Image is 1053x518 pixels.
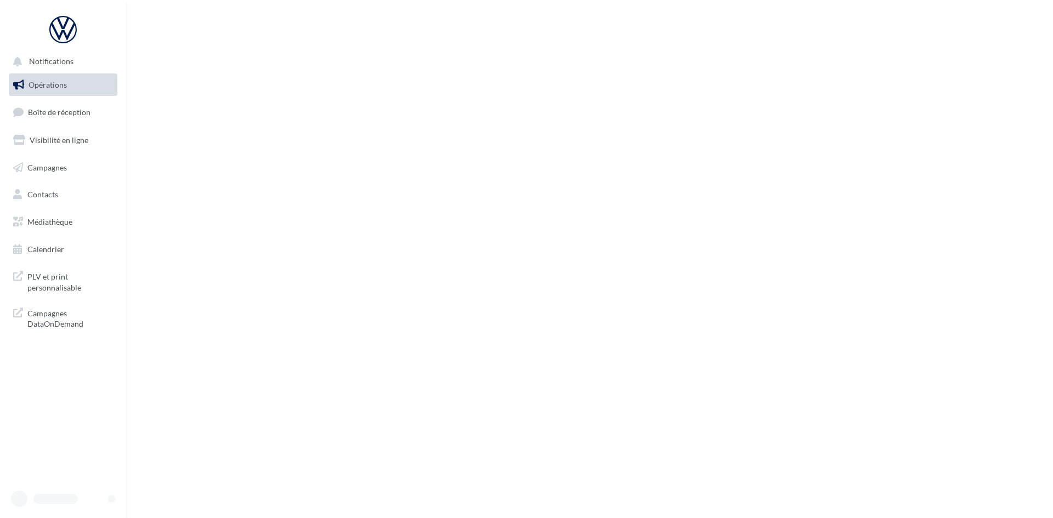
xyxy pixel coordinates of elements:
a: Calendrier [7,238,120,261]
span: Notifications [29,57,73,66]
span: Contacts [27,190,58,199]
a: Campagnes [7,156,120,179]
a: Opérations [7,73,120,96]
span: Visibilité en ligne [30,135,88,145]
span: Boîte de réception [28,107,90,117]
a: Médiathèque [7,210,120,234]
span: Médiathèque [27,217,72,226]
a: Campagnes DataOnDemand [7,301,120,334]
a: PLV et print personnalisable [7,265,120,297]
span: Campagnes DataOnDemand [27,306,113,329]
a: Boîte de réception [7,100,120,124]
span: PLV et print personnalisable [27,269,113,293]
span: Campagnes [27,162,67,172]
a: Visibilité en ligne [7,129,120,152]
span: Opérations [29,80,67,89]
a: Contacts [7,183,120,206]
span: Calendrier [27,244,64,254]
